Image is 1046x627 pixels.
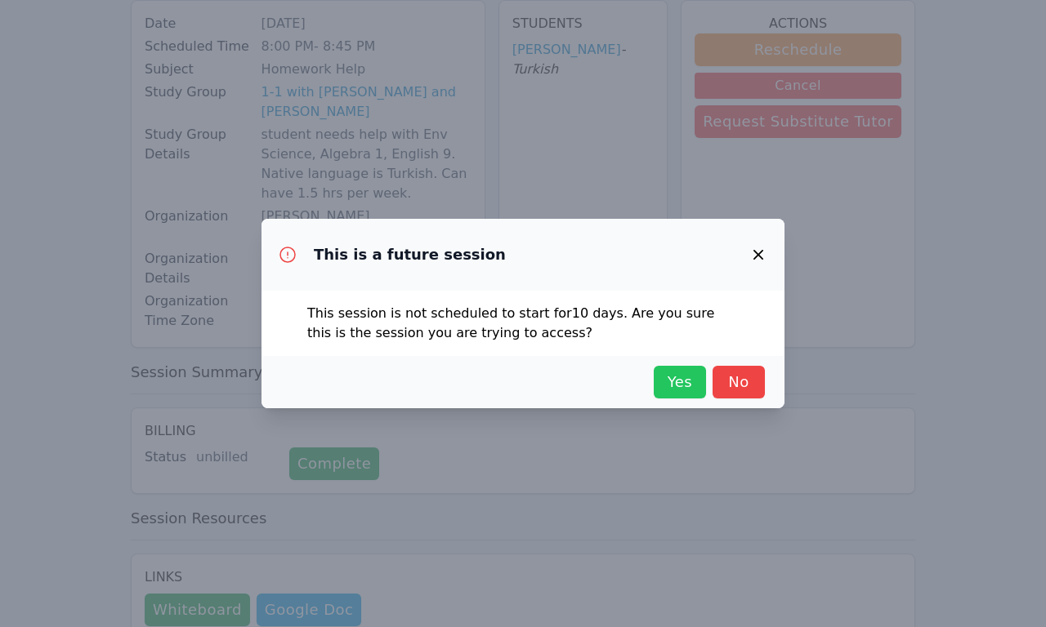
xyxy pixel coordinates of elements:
[713,366,765,398] button: No
[721,371,757,394] span: No
[662,371,698,394] span: Yes
[314,245,506,265] h3: This is a future session
[307,304,739,343] p: This session is not scheduled to start for 10 days . Are you sure this is the session you are try...
[654,366,706,398] button: Yes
